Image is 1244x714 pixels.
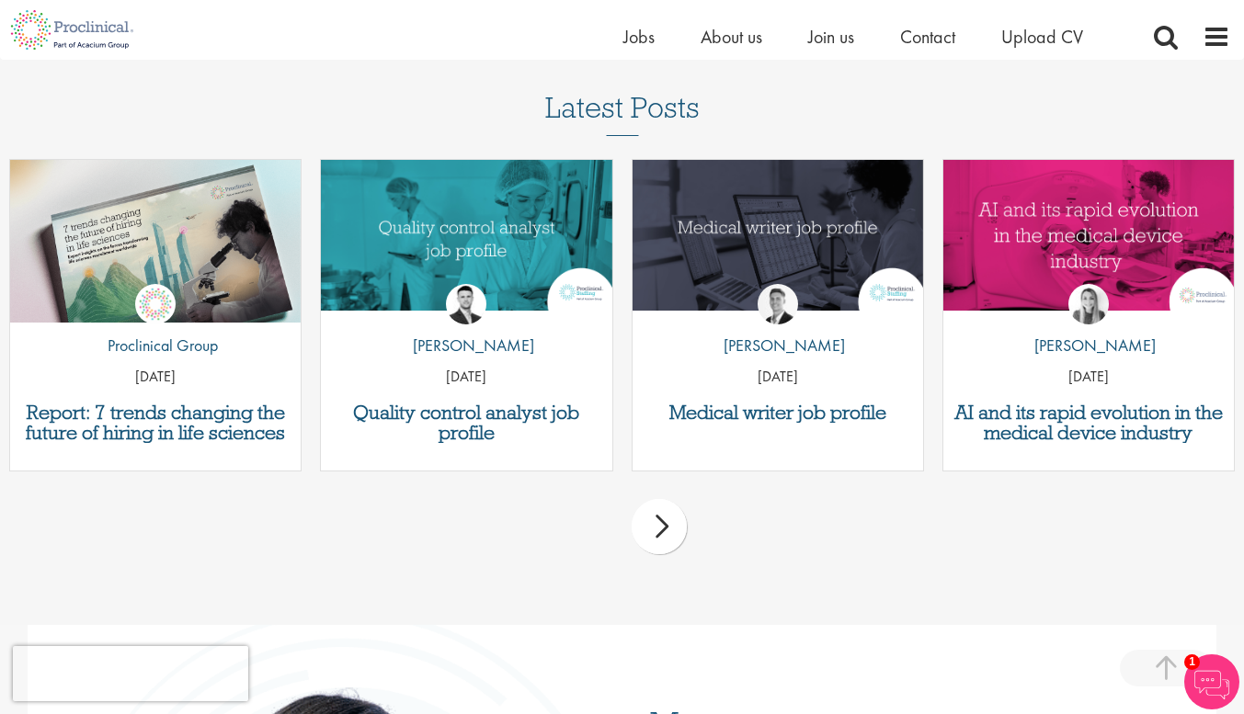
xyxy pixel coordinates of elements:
a: Link to a post [943,160,1234,323]
img: Joshua Godden [446,284,486,324]
a: George Watson [PERSON_NAME] [710,284,845,367]
p: [PERSON_NAME] [399,334,534,357]
img: Hannah Burke [1068,284,1109,324]
a: Jobs [623,25,655,49]
a: Hannah Burke [PERSON_NAME] [1021,284,1156,367]
p: [PERSON_NAME] [1021,334,1156,357]
img: George Watson [758,284,798,324]
div: next [632,499,687,554]
a: Report: 7 trends changing the future of hiring in life sciences [19,402,291,443]
a: About us [701,25,762,49]
img: Proclinical Group [135,284,176,324]
a: Join us [808,25,854,49]
a: Quality control analyst job profile [330,402,602,443]
span: 1 [1184,654,1200,670]
p: [DATE] [943,367,1234,388]
img: quality control analyst job profile [321,160,611,311]
img: Proclinical: Life sciences hiring trends report 2025 [10,160,301,323]
a: Link to a post [321,160,611,323]
p: [DATE] [10,367,301,388]
a: AI and its rapid evolution in the medical device industry [953,402,1225,443]
a: Link to a post [633,160,923,323]
p: [DATE] [633,367,923,388]
h3: Latest Posts [545,92,700,136]
p: [DATE] [321,367,611,388]
img: AI and Its Impact on the Medical Device Industry | Proclinical [943,160,1234,311]
img: Chatbot [1184,654,1239,709]
iframe: reCAPTCHA [13,646,248,701]
img: Medical writer job profile [633,160,923,311]
p: [PERSON_NAME] [710,334,845,357]
a: Link to a post [10,160,301,323]
a: Joshua Godden [PERSON_NAME] [399,284,534,367]
a: Medical writer job profile [642,402,914,423]
a: Proclinical Group Proclinical Group [94,284,218,367]
p: Proclinical Group [94,334,218,357]
a: Contact [900,25,955,49]
a: Upload CV [1001,25,1083,49]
